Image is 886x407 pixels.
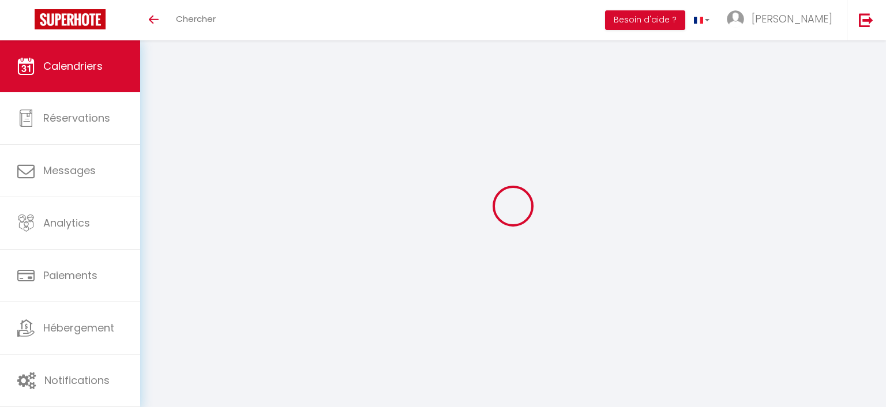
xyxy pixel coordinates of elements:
[43,268,97,282] span: Paiements
[35,9,106,29] img: Super Booking
[605,10,685,30] button: Besoin d'aide ?
[176,13,216,25] span: Chercher
[752,12,832,26] span: [PERSON_NAME]
[43,111,110,125] span: Réservations
[43,59,103,73] span: Calendriers
[43,216,90,230] span: Analytics
[43,321,114,335] span: Hébergement
[859,13,873,27] img: logout
[727,10,744,28] img: ...
[44,373,110,387] span: Notifications
[43,163,96,178] span: Messages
